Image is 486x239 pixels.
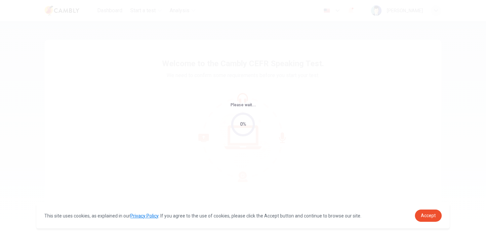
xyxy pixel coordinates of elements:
span: Please wait... [230,103,256,107]
div: 0% [240,120,246,128]
a: Privacy Policy [130,213,158,218]
span: This site uses cookies, as explained in our . If you agree to the use of cookies, please click th... [44,213,361,218]
div: cookieconsent [36,203,450,228]
a: dismiss cookie message [415,210,442,222]
span: Accept [421,213,436,218]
